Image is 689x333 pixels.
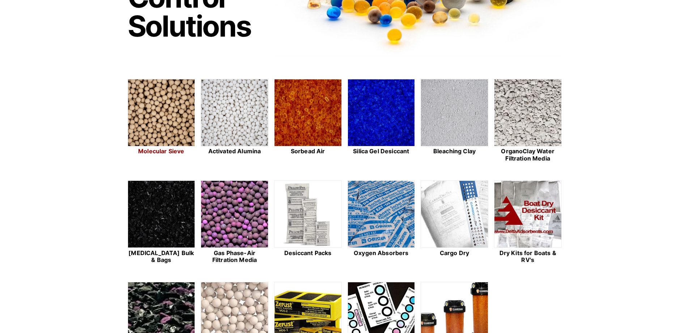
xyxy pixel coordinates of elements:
a: Gas Phase-Air Filtration Media [201,180,268,265]
h2: Bleaching Clay [421,148,488,155]
a: OrganoClay Water Filtration Media [494,79,562,163]
h2: Cargo Dry [421,250,488,257]
h2: [MEDICAL_DATA] Bulk & Bags [128,250,195,263]
a: Cargo Dry [421,180,488,265]
a: Desiccant Packs [274,180,342,265]
a: Bleaching Clay [421,79,488,163]
h2: OrganoClay Water Filtration Media [494,148,562,162]
a: [MEDICAL_DATA] Bulk & Bags [128,180,195,265]
h2: Oxygen Absorbers [348,250,415,257]
h2: Activated Alumina [201,148,268,155]
h2: Molecular Sieve [128,148,195,155]
a: Sorbead Air [274,79,342,163]
a: Activated Alumina [201,79,268,163]
a: Silica Gel Desiccant [348,79,415,163]
h2: Gas Phase-Air Filtration Media [201,250,268,263]
h2: Desiccant Packs [274,250,342,257]
a: Molecular Sieve [128,79,195,163]
h2: Dry Kits for Boats & RV's [494,250,562,263]
a: Dry Kits for Boats & RV's [494,180,562,265]
h2: Sorbead Air [274,148,342,155]
h2: Silica Gel Desiccant [348,148,415,155]
a: Oxygen Absorbers [348,180,415,265]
